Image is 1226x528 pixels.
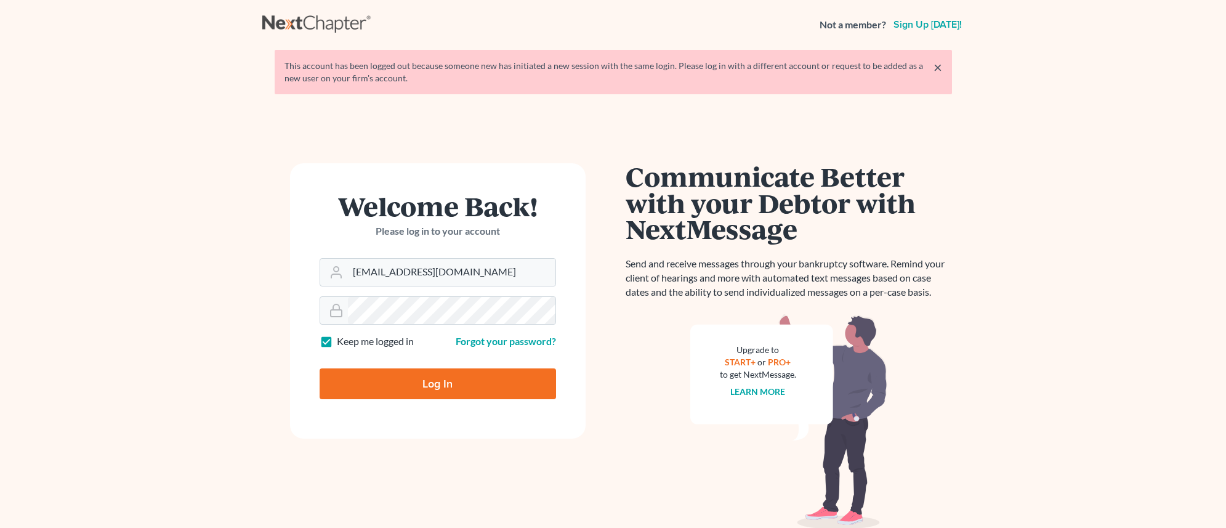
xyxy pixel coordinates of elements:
[320,368,556,399] input: Log In
[730,386,785,397] a: Learn more
[626,163,952,242] h1: Communicate Better with your Debtor with NextMessage
[725,357,756,367] a: START+
[456,335,556,347] a: Forgot your password?
[337,335,414,349] label: Keep me logged in
[284,60,942,84] div: This account has been logged out because someone new has initiated a new session with the same lo...
[320,193,556,219] h1: Welcome Back!
[757,357,766,367] span: or
[768,357,791,367] a: PRO+
[320,224,556,238] p: Please log in to your account
[934,60,942,75] a: ×
[626,257,952,299] p: Send and receive messages through your bankruptcy software. Remind your client of hearings and mo...
[348,259,555,286] input: Email Address
[720,368,796,381] div: to get NextMessage.
[720,344,796,356] div: Upgrade to
[820,18,886,32] strong: Not a member?
[891,20,964,30] a: Sign up [DATE]!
